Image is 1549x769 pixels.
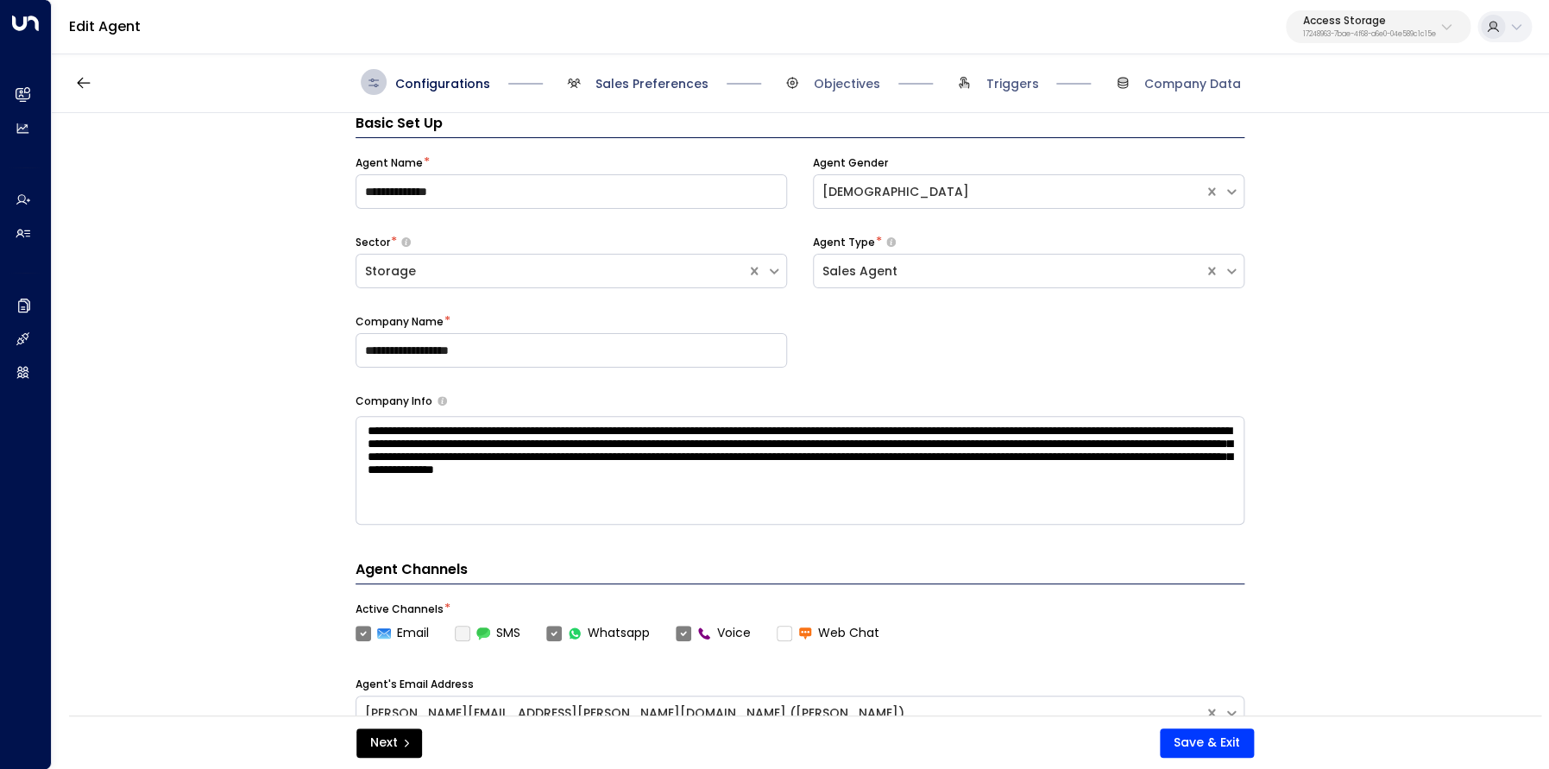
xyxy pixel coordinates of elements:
label: Agent Gender [813,155,888,171]
label: Sector [356,235,390,250]
label: Company Info [356,394,432,409]
span: Configurations [395,75,490,92]
label: SMS [455,624,520,642]
span: Triggers [985,75,1038,92]
span: Objectives [814,75,880,92]
button: Select whether your copilot will handle inquiries directly from leads or from brokers representin... [886,236,896,248]
div: [DEMOGRAPHIC_DATA] [822,183,1195,201]
div: Storage [365,262,738,280]
p: Access Storage [1303,16,1436,26]
label: Active Channels [356,602,444,617]
span: Sales Preferences [595,75,708,92]
a: Edit Agent [69,16,141,36]
button: Next [356,728,422,758]
label: Email [356,624,429,642]
label: Agent Name [356,155,423,171]
button: Select whether your copilot will handle inquiries directly from leads or from brokers representin... [401,236,411,248]
h3: Basic Set Up [356,113,1244,138]
label: Agent's Email Address [356,677,474,692]
span: Company Data [1144,75,1241,92]
label: Web Chat [777,624,879,642]
button: Provide a brief overview of your company, including your industry, products or services, and any ... [438,396,447,406]
div: Sales Agent [822,262,1195,280]
div: [PERSON_NAME][EMAIL_ADDRESS][PERSON_NAME][DOMAIN_NAME] ([PERSON_NAME]) [365,704,1195,722]
button: Save & Exit [1160,728,1254,758]
label: Whatsapp [546,624,650,642]
h4: Agent Channels [356,559,1244,584]
label: Company Name [356,314,444,330]
div: To activate this channel, please go to the Integrations page [455,624,520,642]
label: Voice [676,624,751,642]
button: Access Storage17248963-7bae-4f68-a6e0-04e589c1c15e [1286,10,1470,43]
p: 17248963-7bae-4f68-a6e0-04e589c1c15e [1303,31,1436,38]
label: Agent Type [813,235,875,250]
